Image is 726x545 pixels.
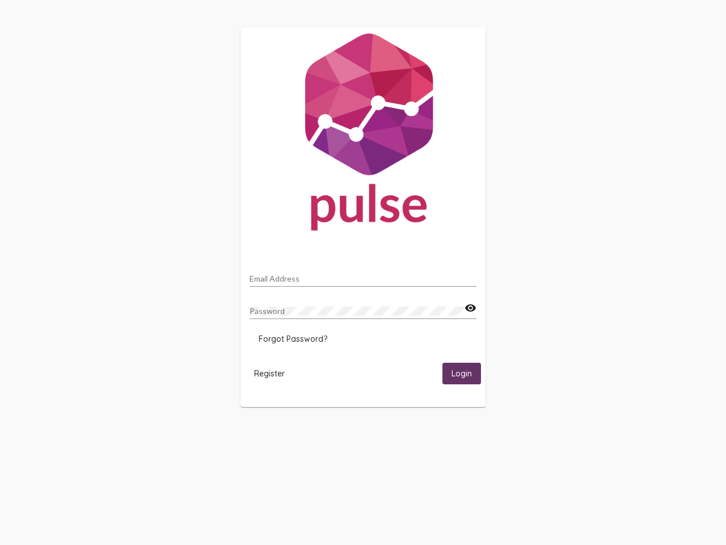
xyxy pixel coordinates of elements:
[240,27,486,242] img: Pulse For Good Logo
[442,363,481,384] button: Login
[250,329,336,349] button: Forgot Password?
[259,334,327,344] span: Forgot Password?
[254,368,285,379] span: Register
[451,369,472,379] span: Login
[465,301,476,315] mat-icon: visibility
[245,363,294,384] button: Register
